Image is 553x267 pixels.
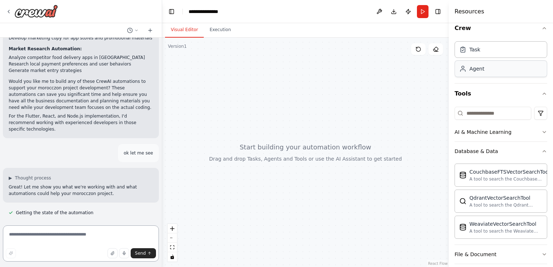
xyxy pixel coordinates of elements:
div: WeaviateVectorSearchTool [469,220,543,228]
p: Great! Let me show you what we're working with and what automations could help your morocczon pro... [9,184,153,197]
button: zoom in [168,224,177,233]
span: Send [135,250,146,256]
button: ▶Thought process [9,175,51,181]
button: Start a new chat [144,26,156,35]
div: A tool to search the Couchbase database for relevant information on internal documents. [469,176,550,182]
a: React Flow attribution [428,262,448,266]
div: React Flow controls [168,224,177,262]
button: toggle interactivity [168,252,177,262]
div: File & Document [455,251,497,258]
button: Database & Data [455,142,547,161]
nav: breadcrumb [189,8,227,15]
div: Version 1 [168,43,187,49]
button: Crew [455,18,547,38]
button: Execution [204,22,237,38]
span: Thought process [15,175,51,181]
button: Tools [455,84,547,104]
div: Database & Data [455,161,547,245]
div: AI & Machine Learning [455,128,511,136]
p: ok let me see [124,150,153,156]
div: Database & Data [455,148,498,155]
li: Generate market entry strategies [9,67,153,74]
button: Improve this prompt [6,248,16,258]
p: For the Flutter, React, and Node.js implementation, I'd recommend working with experienced develo... [9,113,153,132]
button: fit view [168,243,177,252]
button: Send [131,248,156,258]
li: Research local payment preferences and user behaviors [9,61,153,67]
strong: Market Research Automation: [9,46,82,51]
li: Analyze competitor food delivery apps in [GEOGRAPHIC_DATA] [9,54,153,61]
img: Couchbaseftsvectorsearchtool [459,171,467,179]
button: Switch to previous chat [124,26,142,35]
img: Weaviatevectorsearchtool [459,224,467,231]
div: Crew [455,38,547,83]
span: ▶ [9,175,12,181]
div: CouchbaseFTSVectorSearchTool [469,168,550,175]
div: QdrantVectorSearchTool [469,194,543,202]
h4: Resources [455,7,484,16]
span: Getting the state of the automation [16,210,93,216]
button: AI & Machine Learning [455,123,547,141]
div: Task [469,46,480,53]
button: Visual Editor [165,22,204,38]
button: zoom out [168,233,177,243]
p: Would you like me to build any of these CrewAI automations to support your morocczon project deve... [9,78,153,111]
button: File & Document [455,245,547,264]
button: Upload files [107,248,118,258]
div: A tool to search the Weaviate database for relevant information on internal documents. [469,228,543,234]
img: Logo [14,5,58,18]
button: Hide left sidebar [166,7,177,17]
button: Hide right sidebar [433,7,443,17]
div: Agent [469,65,484,72]
li: Develop marketing copy for app stores and promotional materials [9,35,153,41]
img: Qdrantvectorsearchtool [459,198,467,205]
div: A tool to search the Qdrant database for relevant information on internal documents. [469,202,543,208]
button: Click to speak your automation idea [119,248,129,258]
